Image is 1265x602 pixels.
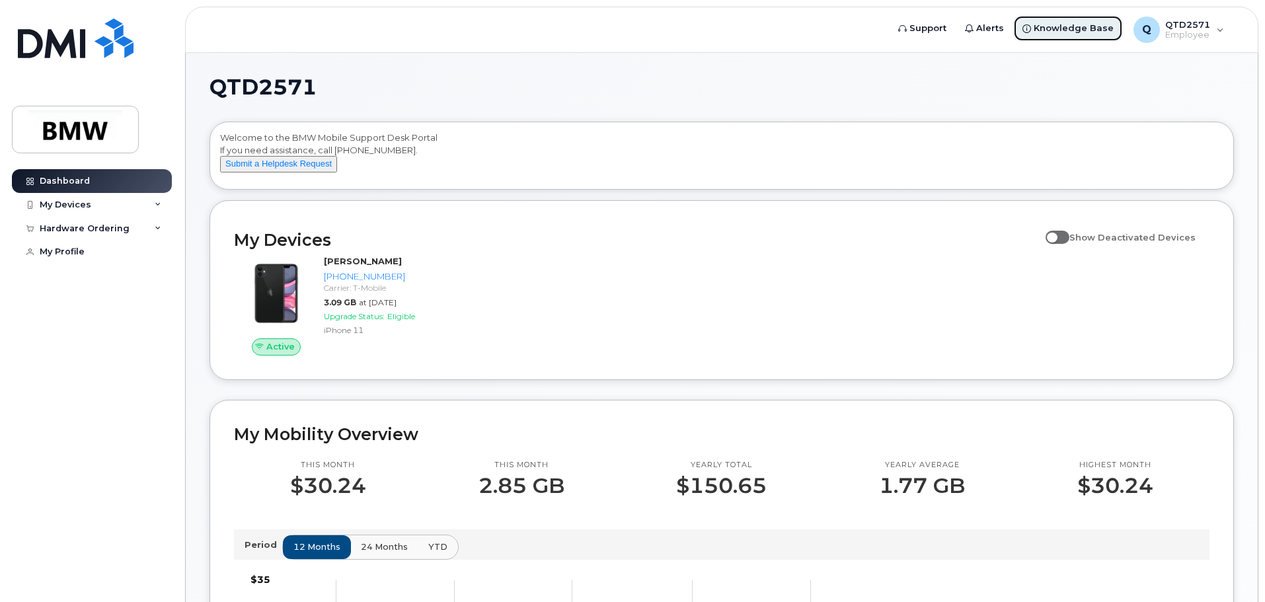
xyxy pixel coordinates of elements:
div: [PHONE_NUMBER] [324,270,461,283]
input: Show Deactivated Devices [1046,225,1056,235]
span: Upgrade Status: [324,311,385,321]
tspan: $35 [250,574,270,585]
span: Active [266,340,295,353]
div: Welcome to the BMW Mobile Support Desk Portal If you need assistance, call [PHONE_NUMBER]. [220,132,1223,184]
span: Eligible [387,311,415,321]
div: iPhone 11 [324,324,461,336]
span: Show Deactivated Devices [1069,232,1196,243]
span: YTD [428,541,447,553]
p: Highest month [1077,460,1153,470]
a: Submit a Helpdesk Request [220,158,337,169]
h2: My Devices [234,230,1039,250]
div: Carrier: T-Mobile [324,282,461,293]
p: Yearly average [879,460,965,470]
p: $30.24 [290,474,366,498]
span: 3.09 GB [324,297,356,307]
p: 2.85 GB [479,474,564,498]
span: at [DATE] [359,297,397,307]
p: $30.24 [1077,474,1153,498]
iframe: Messenger Launcher [1207,545,1255,592]
p: Period [245,539,282,551]
span: 24 months [361,541,408,553]
img: iPhone_11.jpg [245,262,308,325]
span: QTD2571 [210,77,317,97]
p: $150.65 [676,474,767,498]
p: This month [290,460,366,470]
button: Submit a Helpdesk Request [220,156,337,172]
h2: My Mobility Overview [234,424,1209,444]
p: This month [479,460,564,470]
p: Yearly total [676,460,767,470]
p: 1.77 GB [879,474,965,498]
strong: [PERSON_NAME] [324,256,402,266]
a: Active[PERSON_NAME][PHONE_NUMBER]Carrier: T-Mobile3.09 GBat [DATE]Upgrade Status:EligibleiPhone 11 [234,255,466,356]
